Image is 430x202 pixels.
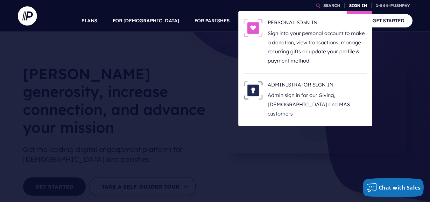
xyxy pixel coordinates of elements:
a: PLANS [81,10,97,32]
h6: PERSONAL SIGN IN [268,19,367,28]
a: SOLUTIONS [245,10,273,32]
a: PERSONAL SIGN IN - Illustration PERSONAL SIGN IN Sign into your personal account to make a donati... [243,19,367,65]
a: FOR PARISHES [194,10,230,32]
p: Sign into your personal account to make a donation, view transactions, manage recurring gifts or ... [268,29,367,65]
p: Admin sign in for our Giving, [DEMOGRAPHIC_DATA] and MAS customers [268,91,367,118]
button: Chat with Sales [363,178,424,197]
a: FOR [DEMOGRAPHIC_DATA] [113,10,179,32]
h6: ADMINISTRATOR SIGN IN [268,81,367,91]
img: PERSONAL SIGN IN - Illustration [243,19,263,37]
a: COMPANY [326,10,349,32]
span: Chat with Sales [379,184,421,191]
a: GET STARTED [364,14,412,27]
img: ADMINISTRATOR SIGN IN - Illustration [243,81,263,100]
a: EXPLORE [288,10,311,32]
a: ADMINISTRATOR SIGN IN - Illustration ADMINISTRATOR SIGN IN Admin sign in for our Giving, [DEMOGRA... [243,81,367,118]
